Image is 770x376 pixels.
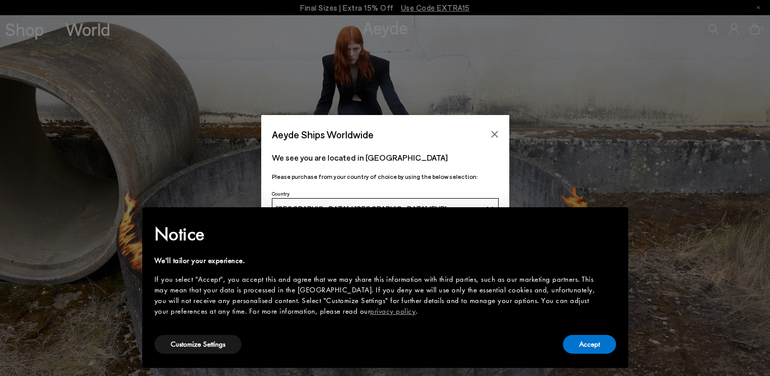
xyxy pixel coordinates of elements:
[154,221,600,247] h2: Notice
[600,210,624,235] button: Close this notice
[609,214,615,230] span: ×
[272,126,374,143] span: Aeyde Ships Worldwide
[272,152,499,164] p: We see you are located in [GEOGRAPHIC_DATA]
[487,127,502,142] button: Close
[563,335,616,354] button: Accept
[154,335,241,354] button: Customize Settings
[154,274,600,317] div: If you select "Accept", you accept this and agree that we may share this information with third p...
[272,172,499,181] p: Please purchase from your country of choice by using the below selection:
[272,191,290,197] span: Country
[370,306,416,316] a: privacy policy
[154,255,600,266] div: We'll tailor your experience.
